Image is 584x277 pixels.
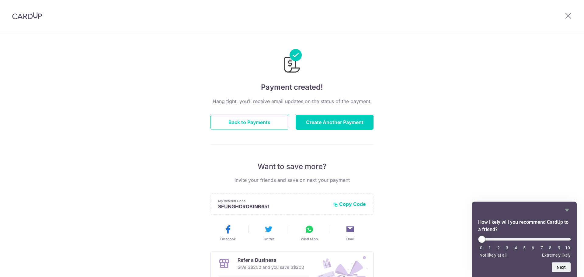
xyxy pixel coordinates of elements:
button: Create Another Payment [296,115,374,130]
button: Copy Code [333,201,366,207]
li: 3 [504,245,510,250]
span: Facebook [220,237,236,241]
h4: Payment created! [210,82,374,93]
button: WhatsApp [291,224,327,241]
span: Twitter [263,237,274,241]
div: How likely will you recommend CardUp to a friend? Select an option from 0 to 10, with 0 being Not... [478,206,571,272]
span: Email [346,237,355,241]
p: Give S$200 and you save S$200 [238,264,304,271]
p: Invite your friends and save on next your payment [210,176,374,184]
h2: How likely will you recommend CardUp to a friend? Select an option from 0 to 10, with 0 being Not... [478,219,571,233]
li: 8 [547,245,553,250]
p: Refer a Business [238,256,304,264]
span: Not likely at all [479,253,506,258]
p: SEUNGHOROBINB651 [218,203,328,209]
li: 2 [495,245,502,250]
button: Facebook [210,224,246,241]
button: Twitter [251,224,287,241]
li: 5 [521,245,527,250]
button: Hide survey [563,206,571,214]
div: How likely will you recommend CardUp to a friend? Select an option from 0 to 10, with 0 being Not... [478,236,571,258]
li: 6 [530,245,536,250]
li: 4 [513,245,519,250]
li: 1 [487,245,493,250]
img: CardUp [12,12,42,19]
p: Hang tight, you’ll receive email updates on the status of the payment. [210,98,374,105]
li: 7 [539,245,545,250]
img: Payments [282,49,302,74]
span: Extremely likely [542,253,571,258]
li: 10 [565,245,571,250]
button: Back to Payments [210,115,288,130]
button: Next question [552,262,571,272]
button: Email [332,224,368,241]
p: My Referral Code [218,199,328,203]
p: Want to save more? [210,162,374,171]
li: 0 [478,245,484,250]
span: WhatsApp [301,237,318,241]
li: 9 [556,245,562,250]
